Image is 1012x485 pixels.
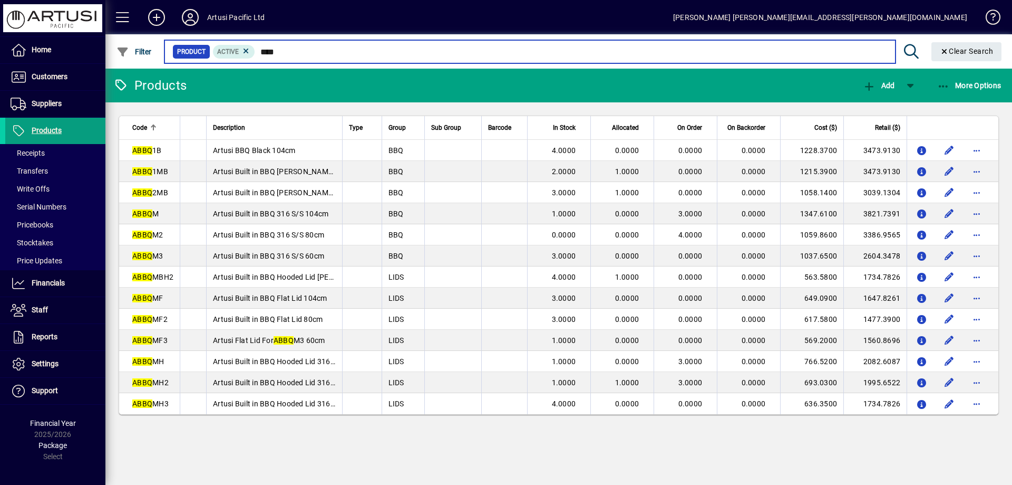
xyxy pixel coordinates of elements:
[742,294,766,302] span: 0.0000
[5,198,105,216] a: Serial Numbers
[534,122,585,134] div: In Stock
[132,188,152,197] em: ABBQ
[678,146,703,155] span: 0.0000
[173,8,207,27] button: Profile
[552,188,576,197] span: 3.0000
[5,378,105,404] a: Support
[11,149,45,157] span: Receipts
[217,48,239,55] span: Active
[673,9,967,26] div: [PERSON_NAME] [PERSON_NAME][EMAIL_ADDRESS][PERSON_NAME][DOMAIN_NAME]
[875,122,900,134] span: Retail ($)
[615,167,639,176] span: 1.0000
[612,122,639,134] span: Allocated
[780,267,843,288] td: 563.5800
[968,353,985,370] button: More options
[968,290,985,307] button: More options
[132,336,168,345] span: MF3
[968,395,985,412] button: More options
[5,162,105,180] a: Transfers
[843,140,907,161] td: 3473.9130
[132,378,169,387] span: MH2
[132,188,168,197] span: 2MB
[132,210,159,218] span: M
[978,2,999,36] a: Knowledge Base
[742,252,766,260] span: 0.0000
[678,378,703,387] span: 3.0000
[32,72,67,81] span: Customers
[941,184,958,201] button: Edit
[32,45,51,54] span: Home
[941,142,958,159] button: Edit
[132,336,152,345] em: ABBQ
[488,122,511,134] span: Barcode
[140,8,173,27] button: Add
[132,315,152,324] em: ABBQ
[678,273,703,281] span: 0.0000
[213,122,336,134] div: Description
[742,400,766,408] span: 0.0000
[132,167,152,176] em: ABBQ
[132,146,152,155] em: ABBQ
[941,290,958,307] button: Edit
[132,400,169,408] span: MH3
[32,359,59,368] span: Settings
[5,252,105,270] a: Price Updates
[5,64,105,90] a: Customers
[213,146,296,155] span: Artusi BBQ Black 104cm
[780,351,843,372] td: 766.5200
[843,245,907,267] td: 2604.3478
[780,182,843,203] td: 1058.1400
[38,441,67,450] span: Package
[814,122,837,134] span: Cost ($)
[132,167,168,176] span: 1MB
[941,374,958,391] button: Edit
[968,374,985,391] button: More options
[388,122,419,134] div: Group
[388,231,404,239] span: BBQ
[678,188,703,197] span: 0.0000
[742,231,766,239] span: 0.0000
[552,231,576,239] span: 0.0000
[32,279,65,287] span: Financials
[5,216,105,234] a: Pricebooks
[552,252,576,260] span: 3.0000
[5,270,105,297] a: Financials
[388,252,404,260] span: BBQ
[213,167,360,176] span: Artusi Built in BBQ [PERSON_NAME] 104cm
[678,252,703,260] span: 0.0000
[388,122,406,134] span: Group
[552,400,576,408] span: 4.0000
[843,182,907,203] td: 3039.1304
[207,9,265,26] div: Artusi Pacific Ltd
[132,231,152,239] em: ABBQ
[941,226,958,243] button: Edit
[132,231,163,239] span: M2
[843,351,907,372] td: 2082.6087
[132,122,173,134] div: Code
[742,167,766,176] span: 0.0000
[132,294,163,302] span: MF
[388,210,404,218] span: BBQ
[941,332,958,349] button: Edit
[552,336,576,345] span: 1.0000
[132,146,162,155] span: 1B
[132,252,163,260] span: M3
[742,357,766,366] span: 0.0000
[11,221,53,229] span: Pricebooks
[968,184,985,201] button: More options
[5,144,105,162] a: Receipts
[843,267,907,288] td: 1734.7826
[615,188,639,197] span: 1.0000
[11,239,53,247] span: Stocktakes
[843,330,907,351] td: 1560.8696
[968,311,985,328] button: More options
[968,332,985,349] button: More options
[488,122,521,134] div: Barcode
[32,306,48,314] span: Staff
[552,273,576,281] span: 4.0000
[597,122,648,134] div: Allocated
[553,122,576,134] span: In Stock
[11,203,66,211] span: Serial Numbers
[742,188,766,197] span: 0.0000
[742,378,766,387] span: 0.0000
